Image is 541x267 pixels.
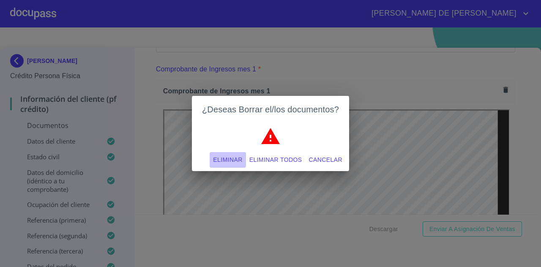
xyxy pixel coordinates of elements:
[306,152,346,168] button: Cancelar
[202,103,339,116] h2: ¿Deseas Borrar el/los documentos?
[249,155,302,165] span: Eliminar todos
[210,152,246,168] button: Eliminar
[246,152,306,168] button: Eliminar todos
[309,155,342,165] span: Cancelar
[213,155,242,165] span: Eliminar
